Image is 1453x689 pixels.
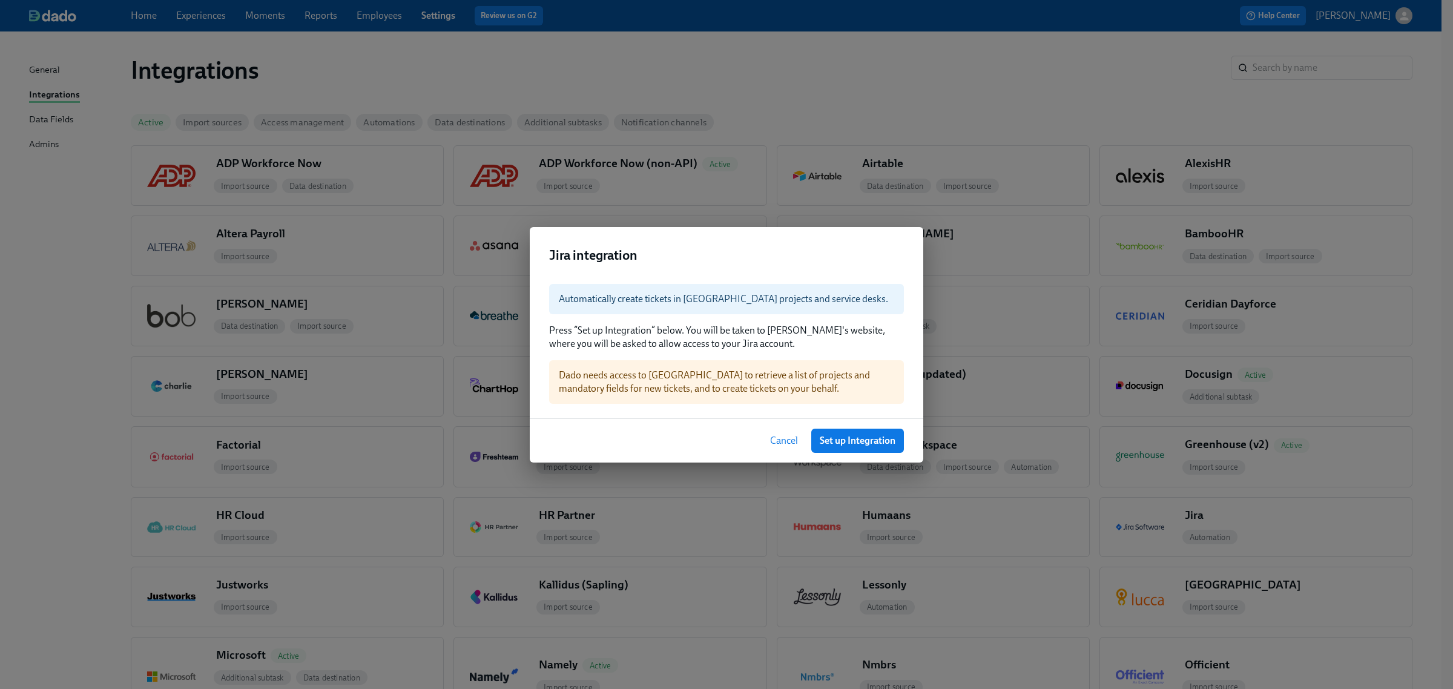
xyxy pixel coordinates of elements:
[811,429,904,453] a: Set up Integration
[559,288,888,311] div: Automatically create tickets in [GEOGRAPHIC_DATA] projects and service desks.
[549,324,904,351] p: Press “Set up Integration” below. You will be taken to [PERSON_NAME]'s website, where you will be...
[559,364,894,400] div: Dado needs access to [GEOGRAPHIC_DATA] to retrieve a list of projects and mandatory fields for ne...
[549,246,904,265] h2: Jira integration
[820,435,895,447] span: Set up Integration
[762,429,806,453] button: Cancel
[770,435,798,447] span: Cancel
